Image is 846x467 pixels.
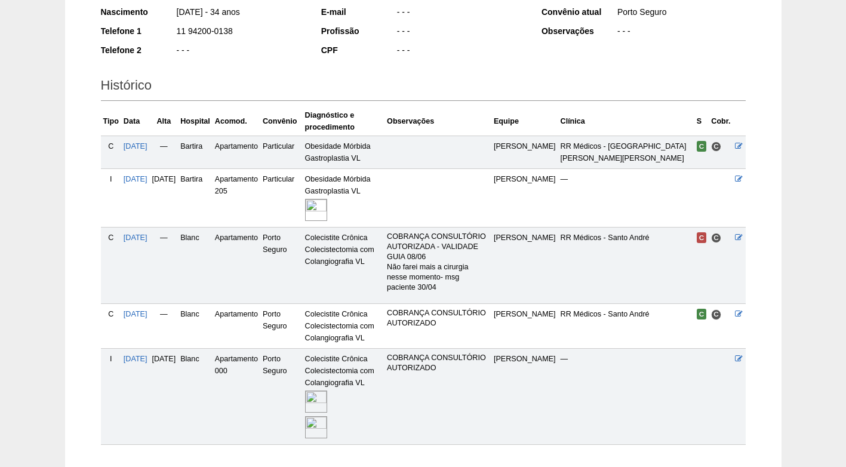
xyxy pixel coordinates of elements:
[124,355,147,363] a: [DATE]
[491,168,558,227] td: [PERSON_NAME]
[124,142,147,150] a: [DATE]
[213,136,260,168] td: Apartamento
[491,349,558,445] td: [PERSON_NAME]
[213,227,260,303] td: Apartamento
[101,107,121,136] th: Tipo
[303,168,385,227] td: Obesidade Mórbida Gastroplastia VL
[303,349,385,445] td: Colecistite Crônica Colecistectomia com Colangiografia VL
[152,355,176,363] span: [DATE]
[178,107,213,136] th: Hospital
[396,25,525,40] div: - - -
[103,232,119,244] div: C
[150,107,179,136] th: Alta
[101,6,176,18] div: Nascimento
[150,227,179,303] td: —
[303,107,385,136] th: Diagnóstico e procedimento
[213,168,260,227] td: Apartamento 205
[491,227,558,303] td: [PERSON_NAME]
[711,233,721,243] span: Consultório
[558,107,694,136] th: Clínica
[101,25,176,37] div: Telefone 1
[178,136,213,168] td: Bartira
[213,107,260,136] th: Acomod.
[709,107,733,136] th: Cobr.
[558,136,694,168] td: RR Médicos - [GEOGRAPHIC_DATA][PERSON_NAME][PERSON_NAME]
[178,304,213,349] td: Blanc
[303,136,385,168] td: Obesidade Mórbida Gastroplastia VL
[176,25,305,40] div: 11 94200-0138
[396,44,525,59] div: - - -
[387,232,489,293] p: COBRANÇA CONSULTÓRIO AUTORIZADA - VALIDADE GUIA 08/06 Não farei mais a cirurgia nesse momento- ms...
[711,142,721,152] span: Consultório
[697,141,707,152] span: Confirmada
[260,107,303,136] th: Convênio
[321,6,396,18] div: E-mail
[616,6,746,21] div: Porto Seguro
[260,136,303,168] td: Particular
[121,107,150,136] th: Data
[260,227,303,303] td: Porto Seguro
[178,349,213,445] td: Blanc
[384,107,491,136] th: Observações
[101,73,746,101] h2: Histórico
[213,304,260,349] td: Apartamento
[697,309,707,319] span: Confirmada
[303,227,385,303] td: Colecistite Crônica Colecistectomia com Colangiografia VL
[558,168,694,227] td: —
[558,304,694,349] td: RR Médicos - Santo André
[178,227,213,303] td: Blanc
[103,353,119,365] div: I
[387,353,489,373] p: COBRANÇA CONSULTÓRIO AUTORIZADO
[542,25,616,37] div: Observações
[321,44,396,56] div: CPF
[176,6,305,21] div: [DATE] - 34 anos
[491,136,558,168] td: [PERSON_NAME]
[150,304,179,349] td: —
[101,44,176,56] div: Telefone 2
[711,309,721,319] span: Consultório
[558,227,694,303] td: RR Médicos - Santo André
[396,6,525,21] div: - - -
[176,44,305,59] div: - - -
[103,140,119,152] div: C
[491,107,558,136] th: Equipe
[124,175,147,183] a: [DATE]
[260,168,303,227] td: Particular
[542,6,616,18] div: Convênio atual
[152,175,176,183] span: [DATE]
[616,25,746,40] div: - - -
[303,304,385,349] td: Colecistite Crônica Colecistectomia com Colangiografia VL
[260,349,303,445] td: Porto Seguro
[694,107,709,136] th: S
[491,304,558,349] td: [PERSON_NAME]
[124,310,147,318] a: [DATE]
[213,349,260,445] td: Apartamento 000
[103,173,119,185] div: I
[178,168,213,227] td: Bartira
[321,25,396,37] div: Profissão
[387,308,489,328] p: COBRANÇA CONSULTÓRIO AUTORIZADO
[558,349,694,445] td: —
[697,232,707,243] span: Cancelada
[150,136,179,168] td: —
[103,308,119,320] div: C
[260,304,303,349] td: Porto Seguro
[124,233,147,242] a: [DATE]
